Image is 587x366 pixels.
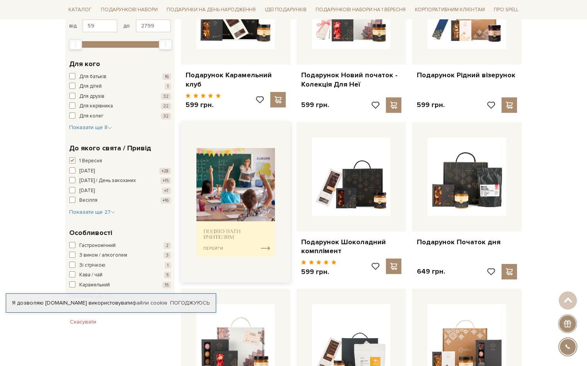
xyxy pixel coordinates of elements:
[161,93,171,100] span: 32
[262,4,310,16] a: Ідеї подарунків
[301,71,401,89] a: Подарунок Новий початок - Колекція Для Неї
[79,262,106,269] span: Зі стрічкою
[69,208,115,216] button: Показати ще 27
[79,73,106,81] span: Для батьків
[132,300,167,306] a: файли cookie
[69,177,171,185] button: [DATE] / День закоханих +15
[69,143,151,153] span: До якого свята / Привід
[79,83,102,90] span: Для дітей
[69,83,171,90] button: Для дітей 1
[6,300,216,306] div: Я дозволяю [DOMAIN_NAME] використовувати
[165,262,171,269] span: 1
[186,100,221,109] p: 599 грн.
[69,157,171,165] button: 1 Вересня
[69,209,115,215] span: Показати ще 27
[412,3,488,16] a: Корпоративним клієнтам
[159,168,171,174] span: +28
[491,4,522,16] a: Про Spell
[417,238,517,247] a: Подарунок Початок дня
[69,102,171,110] button: Для керівника 22
[301,238,401,256] a: Подарунок Шоколадний комплімент
[79,281,110,289] span: Карамельний
[69,167,171,175] button: [DATE] +28
[69,124,112,131] button: Показати ще 8
[417,100,445,109] p: 599 грн.
[69,293,112,300] button: Показати ще 2
[165,83,171,90] span: 1
[161,103,171,109] span: 22
[79,197,97,204] span: Весілля
[170,300,210,306] a: Погоджуюсь
[123,22,130,29] span: до
[69,59,100,69] span: Для кого
[69,262,171,269] button: Зі стрічкою 1
[196,148,275,257] img: banner
[160,197,171,204] span: +16
[160,177,171,184] span: +15
[79,271,102,279] span: Кава / чай
[164,242,171,249] span: 2
[164,272,171,278] span: 5
[417,267,445,276] p: 649 грн.
[164,4,259,16] a: Подарунки на День народження
[162,73,171,80] span: 16
[98,4,161,16] a: Подарункові набори
[69,271,171,279] button: Кава / чай 5
[79,187,95,195] span: [DATE]
[164,252,171,259] span: 3
[65,316,101,328] button: Скасувати
[312,3,409,16] a: Подарункові набори на 1 Вересня
[69,39,82,50] div: Min
[159,39,172,50] div: Max
[301,267,336,276] p: 599 грн.
[82,19,118,32] input: Ціна
[69,73,171,81] button: Для батьків 16
[69,197,171,204] button: Весілля +16
[79,177,136,185] span: [DATE] / День закоханих
[417,71,517,80] a: Подарунок Рідний візерунок
[301,100,329,109] p: 599 грн.
[69,22,77,29] span: від
[69,112,171,120] button: Для колег 32
[79,102,113,110] span: Для керівника
[186,71,286,89] a: Подарунок Карамельний клуб
[69,281,171,289] button: Карамельний 15
[69,242,171,250] button: Гастрономічний 2
[79,93,104,100] span: Для друзів
[136,19,171,32] input: Ціна
[69,228,112,238] span: Особливості
[65,4,95,16] a: Каталог
[69,252,171,259] button: З вином / алкоголем 3
[162,282,171,288] span: 15
[79,252,127,259] span: З вином / алкоголем
[79,167,95,175] span: [DATE]
[79,157,102,165] span: 1 Вересня
[162,187,171,194] span: +7
[79,242,116,250] span: Гастрономічний
[69,187,171,195] button: [DATE] +7
[161,113,171,119] span: 32
[69,93,171,100] button: Для друзів 32
[79,112,104,120] span: Для колег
